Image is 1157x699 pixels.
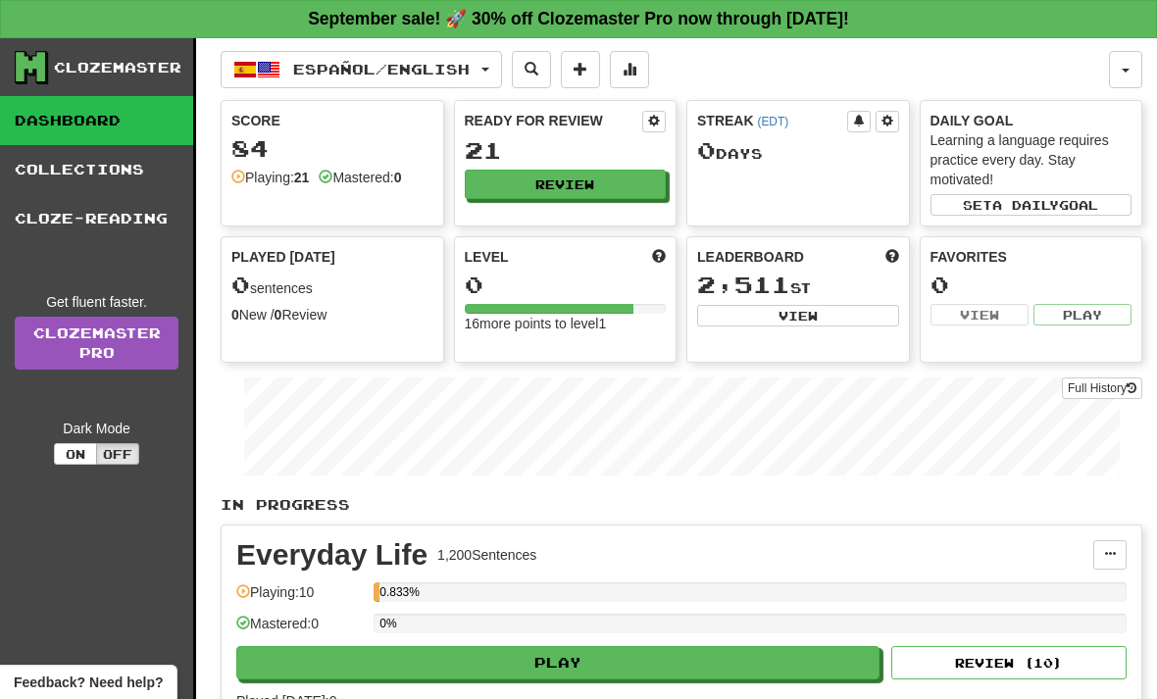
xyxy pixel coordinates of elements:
[931,111,1132,130] div: Daily Goal
[54,58,181,77] div: Clozemaster
[697,305,899,326] button: View
[231,111,433,130] div: Score
[221,495,1142,515] p: In Progress
[236,540,428,570] div: Everyday Life
[697,247,804,267] span: Leaderboard
[931,304,1029,325] button: View
[231,271,250,298] span: 0
[931,273,1132,297] div: 0
[512,51,551,88] button: Search sentences
[437,545,536,565] div: 1,200 Sentences
[891,646,1127,679] button: Review (10)
[236,582,364,615] div: Playing: 10
[465,170,667,199] button: Review
[885,247,899,267] span: This week in points, UTC
[275,307,282,323] strong: 0
[992,198,1059,212] span: a daily
[1033,304,1132,325] button: Play
[465,314,667,333] div: 16 more points to level 1
[931,194,1132,216] button: Seta dailygoal
[231,136,433,161] div: 84
[394,170,402,185] strong: 0
[15,317,178,370] a: ClozemasterPro
[231,247,335,267] span: Played [DATE]
[931,130,1132,189] div: Learning a language requires practice every day. Stay motivated!
[231,305,433,325] div: New / Review
[697,271,790,298] span: 2,511
[697,111,847,130] div: Streak
[610,51,649,88] button: More stats
[697,138,899,164] div: Day s
[931,247,1132,267] div: Favorites
[54,443,97,465] button: On
[465,138,667,163] div: 21
[221,51,502,88] button: Español/English
[231,273,433,298] div: sentences
[308,9,849,28] strong: September sale! 🚀 30% off Clozemaster Pro now through [DATE]!
[294,170,310,185] strong: 21
[293,61,470,77] span: Español / English
[96,443,139,465] button: Off
[236,646,880,679] button: Play
[1062,377,1142,399] button: Full History
[15,419,178,438] div: Dark Mode
[231,307,239,323] strong: 0
[465,111,643,130] div: Ready for Review
[15,292,178,312] div: Get fluent faster.
[236,614,364,646] div: Mastered: 0
[14,673,163,692] span: Open feedback widget
[561,51,600,88] button: Add sentence to collection
[231,168,309,187] div: Playing:
[319,168,401,187] div: Mastered:
[652,247,666,267] span: Score more points to level up
[465,273,667,297] div: 0
[465,247,509,267] span: Level
[757,115,788,128] a: (EDT)
[697,273,899,298] div: st
[697,136,716,164] span: 0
